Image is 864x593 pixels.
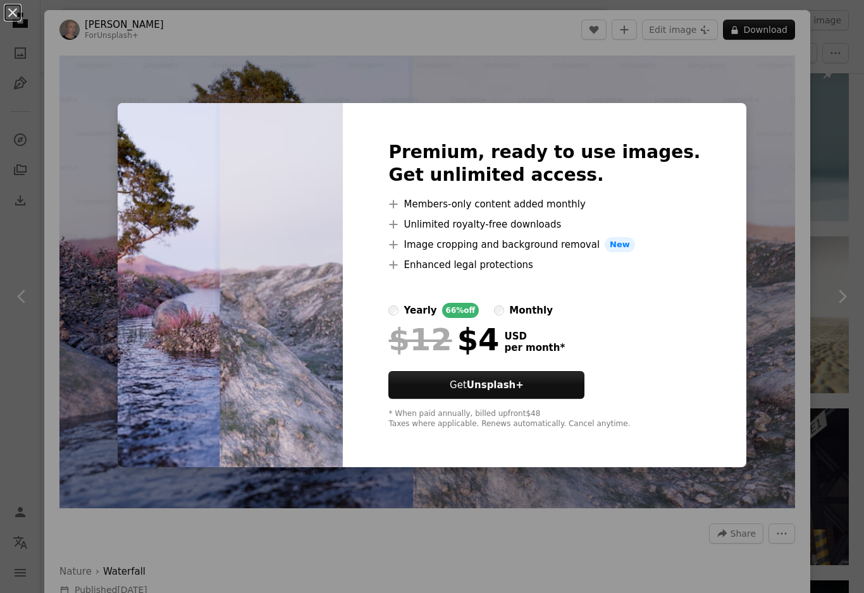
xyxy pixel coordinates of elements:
[388,323,452,356] span: $12
[388,409,700,429] div: * When paid annually, billed upfront $48 Taxes where applicable. Renews automatically. Cancel any...
[388,197,700,212] li: Members-only content added monthly
[388,141,700,186] h2: Premium, ready to use images. Get unlimited access.
[467,379,524,391] strong: Unsplash+
[118,103,343,467] img: premium_photo-1758424360800-74a2fcc3e1b0
[388,237,700,252] li: Image cropping and background removal
[605,237,635,252] span: New
[388,371,584,399] button: GetUnsplash+
[509,303,553,318] div: monthly
[388,305,398,315] input: yearly66%off
[494,305,504,315] input: monthly
[388,217,700,232] li: Unlimited royalty-free downloads
[404,303,436,318] div: yearly
[442,303,479,318] div: 66% off
[504,331,565,342] span: USD
[388,257,700,272] li: Enhanced legal protections
[388,323,499,356] div: $4
[504,342,565,353] span: per month *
